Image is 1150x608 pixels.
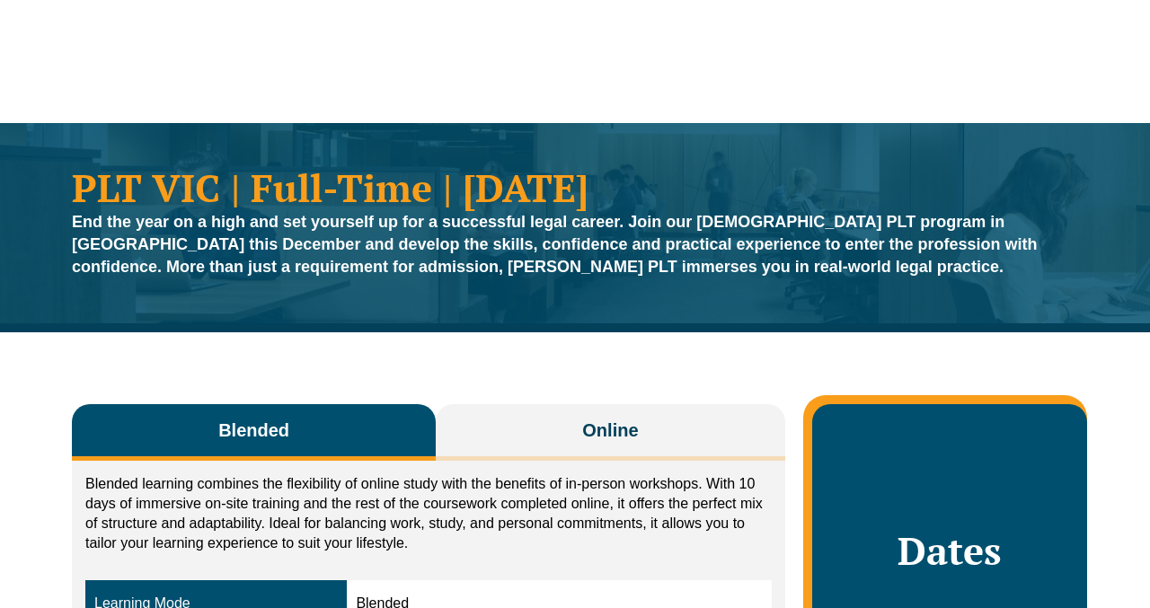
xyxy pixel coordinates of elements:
[72,168,1078,207] h1: PLT VIC | Full-Time | [DATE]
[830,528,1069,573] h2: Dates
[582,418,638,443] span: Online
[72,213,1038,276] strong: End the year on a high and set yourself up for a successful legal career. Join our [DEMOGRAPHIC_D...
[85,474,772,553] p: Blended learning combines the flexibility of online study with the benefits of in-person workshop...
[218,418,289,443] span: Blended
